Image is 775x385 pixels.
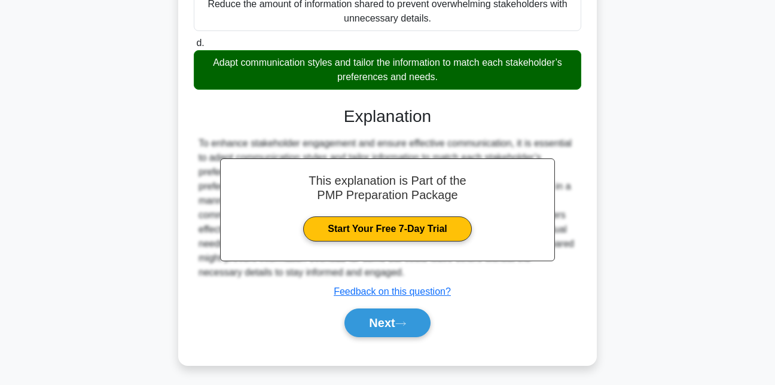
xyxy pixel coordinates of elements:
a: Start Your Free 7-Day Trial [303,216,471,242]
h3: Explanation [201,106,574,127]
a: Feedback on this question? [334,286,451,297]
span: d. [196,38,204,48]
div: Adapt communication styles and tailor the information to match each stakeholder’s preferences and... [194,50,581,90]
div: To enhance stakeholder engagement and ensure effective communication, it is essential to adapt co... [199,136,576,280]
button: Next [344,308,430,337]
